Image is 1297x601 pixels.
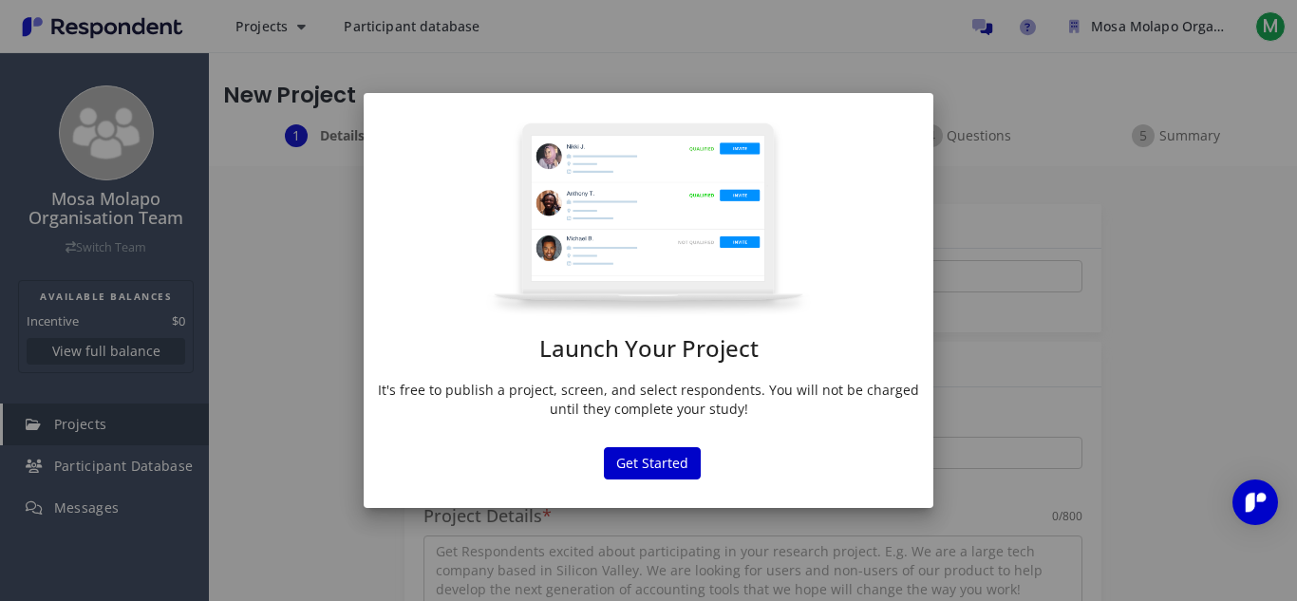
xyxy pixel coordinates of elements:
[1232,479,1278,525] div: Open Intercom Messenger
[364,93,933,508] md-dialog: Launch Your ...
[486,122,811,317] img: project-modal.png
[378,336,919,361] h1: Launch Your Project
[604,447,701,479] button: Get Started
[378,381,919,419] p: It's free to publish a project, screen, and select respondents. You will not be charged until the...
